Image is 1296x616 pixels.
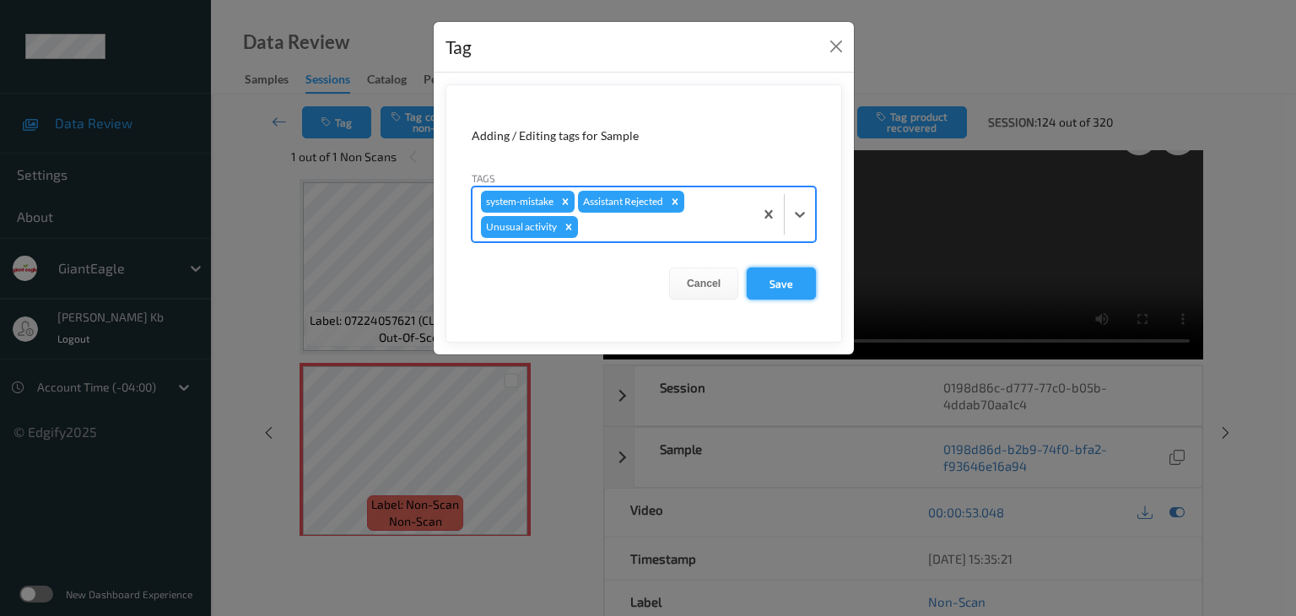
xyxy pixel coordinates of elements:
[481,216,559,238] div: Unusual activity
[445,34,472,61] div: Tag
[578,191,666,213] div: Assistant Rejected
[481,191,556,213] div: system-mistake
[824,35,848,58] button: Close
[669,267,738,300] button: Cancel
[666,191,684,213] div: Remove Assistant Rejected
[472,170,495,186] label: Tags
[559,216,578,238] div: Remove Unusual activity
[472,127,816,144] div: Adding / Editing tags for Sample
[556,191,575,213] div: Remove system-mistake
[747,267,816,300] button: Save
